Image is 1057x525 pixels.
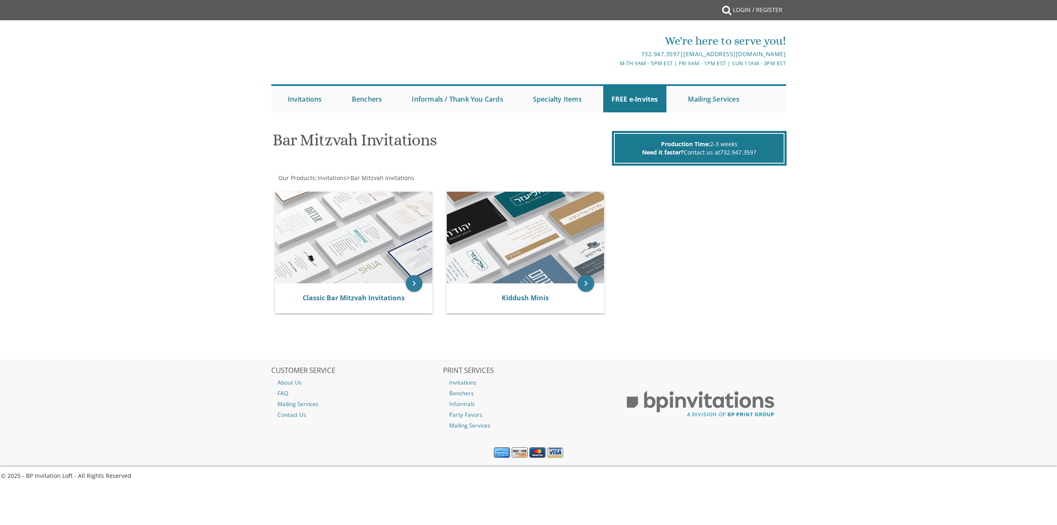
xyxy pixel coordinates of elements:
span: Production Time: [661,140,710,148]
h2: PRINT SERVICES [443,367,614,375]
a: Invitations [317,174,346,182]
h2: CUSTOMER SERVICE [271,367,442,375]
img: Kiddush Minis [447,192,604,283]
a: 732.947.3597 [720,148,756,156]
div: 2-3 weeks Contact us at [614,133,784,164]
div: M-Th 9am - 5pm EST | Fri 9am - 1pm EST | Sun 11am - 3pm EST [443,59,786,68]
a: Party Favors [443,409,614,420]
a: Informals / Thank You Cards [403,86,511,112]
img: Visa [547,447,563,458]
div: We're here to serve you! [443,33,786,49]
span: Need it faster? [642,148,684,156]
img: BP Print Group [615,383,786,425]
a: Classic Bar Mitzvah Invitations [303,293,405,302]
a: keyboard_arrow_right [406,275,422,292]
a: Benchers [344,86,391,112]
a: Benchers [443,388,614,399]
a: FAQ [271,388,442,399]
a: 732.947.3597 [641,50,680,58]
a: Specialty Items [525,86,590,112]
a: Invitations [280,86,330,112]
a: Bar Mitzvah Invitations [350,174,414,182]
a: Contact Us [271,409,442,420]
div: | [443,49,786,59]
img: American Express [494,447,510,458]
h1: Bar Mitzvah Invitations [273,131,609,155]
a: Mailing Services [271,399,442,409]
a: Our Products [277,174,315,182]
img: MasterCard [529,447,545,458]
a: FREE e-Invites [603,86,666,112]
a: Mailing Services [443,420,614,431]
div: : [271,174,529,182]
a: Invitations [443,377,614,388]
a: Mailing Services [680,86,748,112]
a: Kiddush Minis [502,293,549,302]
span: > [346,174,414,182]
img: Discover [512,447,528,458]
a: [EMAIL_ADDRESS][DOMAIN_NAME] [683,50,786,58]
a: keyboard_arrow_right [578,275,594,292]
img: Classic Bar Mitzvah Invitations [275,192,433,283]
a: Informals [443,399,614,409]
a: About Us [271,377,442,388]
